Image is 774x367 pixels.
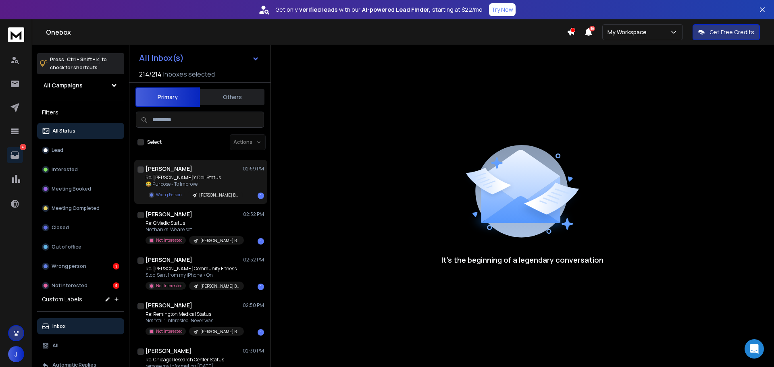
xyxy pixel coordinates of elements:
div: Open Intercom Messenger [745,339,764,359]
p: Wrong Person [156,192,181,198]
button: Meeting Completed [37,200,124,216]
button: All Status [37,123,124,139]
span: 50 [589,26,595,31]
button: Get Free Credits [693,24,760,40]
p: No thanks. We are set [146,226,242,233]
p: Re: [PERSON_NAME]'s Deli Status [146,174,242,181]
p: Not "still" interested. Never was. [146,317,242,324]
button: J [8,346,24,362]
span: 214 / 214 [139,69,162,79]
div: 1 [258,193,264,199]
p: Re: Chicago Research Center Status [146,357,242,363]
p: 😂 Purpose - To Improve [146,181,242,187]
strong: verified leads [299,6,337,14]
p: 02:30 PM [243,348,264,354]
h3: Filters [37,107,124,118]
p: All Status [52,128,75,134]
h1: Onebox [46,27,567,37]
button: Try Now [489,3,516,16]
p: It’s the beginning of a legendary conversation [441,254,603,265]
p: Not Interested [156,237,183,243]
div: 1 [258,284,264,290]
p: 4 [20,144,26,150]
h3: Custom Labels [42,295,82,303]
button: Wrong person1 [37,258,124,274]
p: Not Interested [52,282,87,289]
button: All [37,338,124,354]
label: Select [147,139,162,145]
h1: [PERSON_NAME] [146,210,192,218]
h1: [PERSON_NAME] [146,301,192,309]
button: Primary [135,87,200,107]
div: 1 [113,263,119,270]
p: Interested [52,166,78,173]
p: [PERSON_NAME] Blast sand verified High Rev [200,238,239,244]
div: 1 [258,329,264,336]
p: Lead [52,147,63,153]
p: Closed [52,224,69,231]
button: Others [200,88,264,106]
p: Try Now [491,6,513,14]
p: Meeting Completed [52,205,100,211]
button: Meeting Booked [37,181,124,197]
p: Inbox [52,323,66,330]
p: [PERSON_NAME] Blast sand verified High Rev [199,192,238,198]
p: My Workspace [608,28,650,36]
p: Wrong person [52,263,86,270]
p: Not Interested [156,283,183,289]
h1: [PERSON_NAME] [146,165,192,173]
button: Out of office [37,239,124,255]
p: Get Free Credits [709,28,754,36]
p: 02:52 PM [243,211,264,218]
strong: AI-powered Lead Finder, [362,6,431,14]
h3: Inboxes selected [163,69,215,79]
a: 4 [7,147,23,163]
button: All Campaigns [37,77,124,93]
p: 02:59 PM [243,166,264,172]
p: Re: Remington Medical Status [146,311,242,317]
p: Meeting Booked [52,186,91,192]
button: Not Interested3 [37,278,124,294]
button: Inbox [37,318,124,334]
p: [PERSON_NAME] Blast sand verified High Rev [200,329,239,335]
p: 02:50 PM [243,302,264,309]
div: 3 [113,282,119,289]
p: Get only with our starting at $22/mo [275,6,483,14]
p: Out of office [52,244,81,250]
p: Not Interested [156,328,183,334]
p: 02:52 PM [243,257,264,263]
p: All [52,342,58,349]
p: Press to check for shortcuts. [50,56,107,72]
h1: [PERSON_NAME] [146,256,192,264]
h1: [PERSON_NAME] [146,347,191,355]
p: Re: [PERSON_NAME] Community Fitness [146,265,242,272]
p: Re: QMedic Status [146,220,242,226]
button: Lead [37,142,124,158]
img: logo [8,27,24,42]
h1: All Campaigns [44,81,83,89]
span: Ctrl + Shift + k [66,55,100,64]
p: [PERSON_NAME] Blast sand verified High Rev [200,283,239,289]
button: Closed [37,220,124,236]
p: Stop Sent from my iPhone > On [146,272,242,278]
h1: All Inbox(s) [139,54,184,62]
button: Interested [37,162,124,178]
button: All Inbox(s) [133,50,266,66]
div: 1 [258,238,264,245]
